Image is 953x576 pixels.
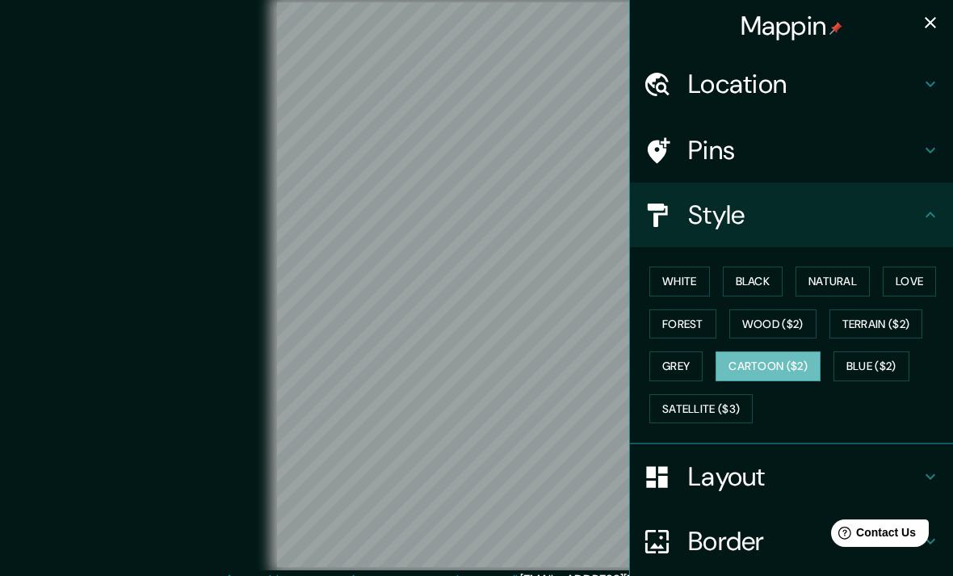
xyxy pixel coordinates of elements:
h4: Style [688,199,921,231]
button: Grey [649,351,703,381]
div: Style [630,183,953,247]
button: Blue ($2) [833,351,909,381]
button: Satellite ($3) [649,394,753,424]
div: Layout [630,444,953,509]
h4: Location [688,68,921,100]
button: Terrain ($2) [829,309,923,339]
h4: Layout [688,460,921,493]
canvas: Map [277,2,676,567]
button: Wood ($2) [729,309,817,339]
h4: Mappin [741,10,843,42]
iframe: Help widget launcher [809,513,935,558]
button: Natural [796,267,870,296]
button: White [649,267,710,296]
button: Love [883,267,936,296]
h4: Border [688,525,921,557]
button: Black [723,267,783,296]
button: Cartoon ($2) [716,351,821,381]
h4: Pins [688,134,921,166]
div: Border [630,509,953,574]
div: Pins [630,118,953,183]
div: Location [630,52,953,116]
button: Forest [649,309,716,339]
img: pin-icon.png [829,22,842,35]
